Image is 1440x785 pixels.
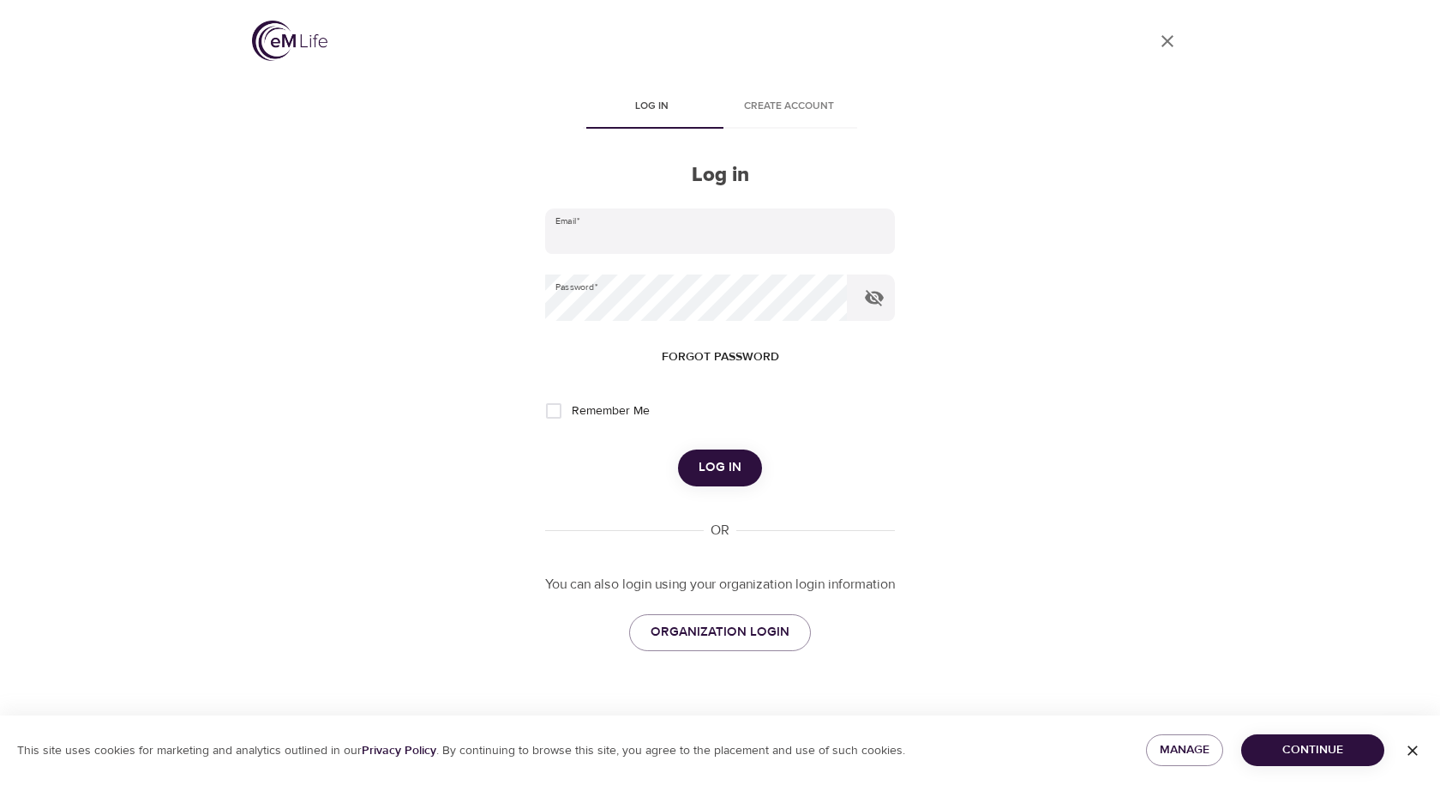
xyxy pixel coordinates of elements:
[1241,734,1384,766] button: Continue
[593,98,710,116] span: Log in
[1255,740,1371,761] span: Continue
[662,347,779,368] span: Forgot password
[629,614,811,650] a: ORGANIZATION LOGIN
[1146,734,1223,766] button: Manage
[545,575,895,595] p: You can also login using your organization login information
[730,98,847,116] span: Create account
[1147,21,1188,62] a: close
[545,88,895,129] div: disabled tabs example
[362,743,436,758] a: Privacy Policy
[1160,740,1209,761] span: Manage
[704,521,736,540] div: OR
[699,456,741,479] span: Log in
[545,163,895,188] h2: Log in
[651,621,789,643] span: ORGANIZATION LOGIN
[678,450,762,486] button: Log in
[572,402,650,420] span: Remember Me
[252,21,327,61] img: logo
[655,341,786,373] button: Forgot password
